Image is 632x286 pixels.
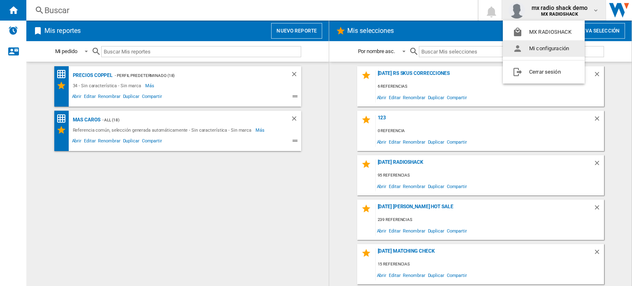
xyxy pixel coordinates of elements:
button: Cerrar sesión [503,64,585,80]
button: MX RADIOSHACK [503,24,585,40]
button: Mi configuración [503,40,585,57]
